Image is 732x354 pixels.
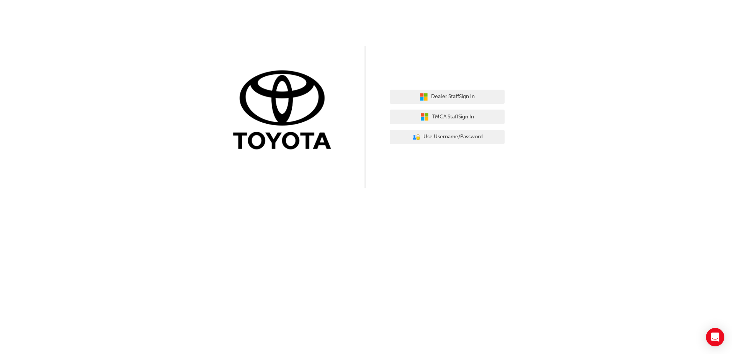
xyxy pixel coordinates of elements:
span: Dealer Staff Sign In [431,92,475,101]
button: Use Username/Password [390,130,505,144]
span: Use Username/Password [423,133,483,141]
img: Trak [227,69,342,153]
button: TMCA StaffSign In [390,110,505,124]
button: Dealer StaffSign In [390,90,505,104]
span: TMCA Staff Sign In [432,113,474,121]
div: Open Intercom Messenger [706,328,724,346]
